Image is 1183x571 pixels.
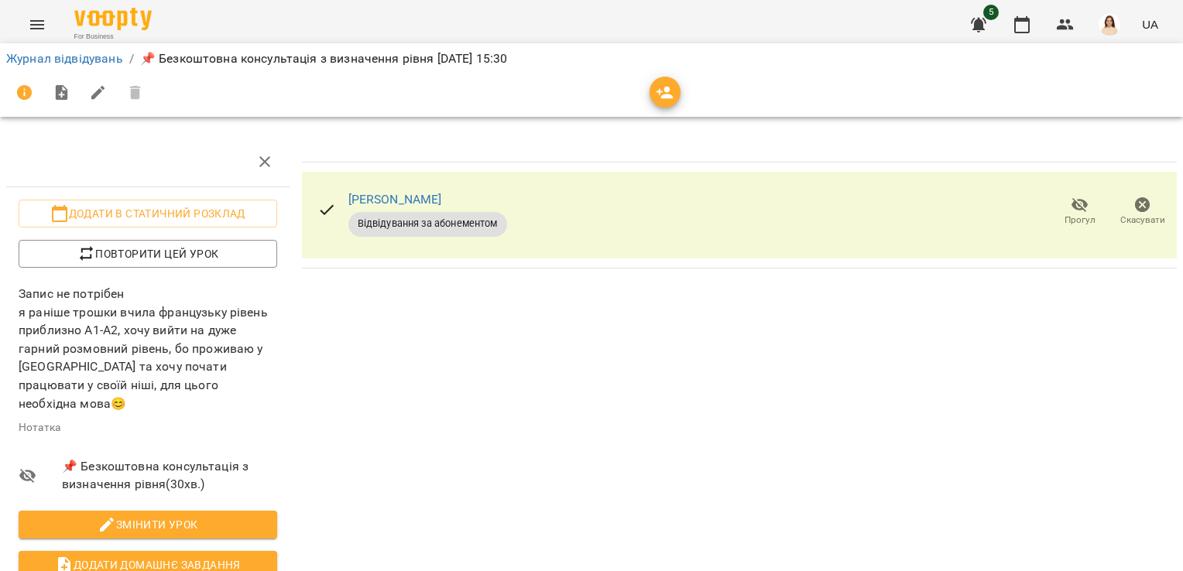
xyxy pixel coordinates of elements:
span: 5 [983,5,999,20]
p: Запис не потрібен я раніше трошки вчила французьку рівень приблизно А1-А2, хочу вийти на дуже гар... [19,285,277,412]
button: UA [1136,10,1164,39]
span: Повторити цей урок [31,244,265,263]
span: For Business [74,32,152,42]
li: / [129,50,134,68]
span: Скасувати [1120,214,1165,227]
button: Прогул [1048,190,1111,234]
a: [PERSON_NAME] [348,192,442,207]
span: Прогул [1065,214,1096,227]
button: Змінити урок [19,511,277,539]
button: Скасувати [1111,190,1174,234]
img: 76124efe13172d74632d2d2d3678e7ed.png [1099,14,1120,36]
span: Додати в статичний розклад [31,204,265,223]
p: 📌 Безкоштовна консультація з визначення рівня [DATE] 15:30 [140,50,508,68]
a: Журнал відвідувань [6,51,123,66]
nav: breadcrumb [6,50,1177,68]
span: Відвідування за абонементом [348,217,507,231]
p: Нотатка [19,420,277,436]
span: 📌 Безкоштовна консультація з визначення рівня ( 30 хв. ) [62,457,277,494]
img: Voopty Logo [74,8,152,30]
button: Повторити цей урок [19,240,277,268]
span: Змінити урок [31,515,265,534]
span: UA [1142,16,1158,32]
button: Додати в статичний розклад [19,200,277,227]
button: Menu [19,6,56,43]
